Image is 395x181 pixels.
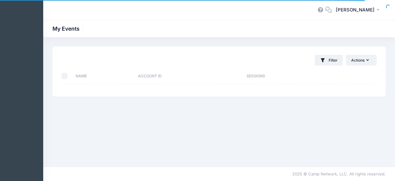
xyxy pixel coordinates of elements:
h1: My Events [52,25,85,32]
button: Filter [315,55,343,66]
button: Actions [346,55,377,65]
th: Sessions [243,68,333,84]
th: Name [73,68,135,84]
span: [PERSON_NAME] [336,6,375,13]
span: 2025 © Camp Network, LLC. All rights reserved. [292,171,386,176]
button: [PERSON_NAME] [332,3,386,17]
th: Account ID [135,68,243,84]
